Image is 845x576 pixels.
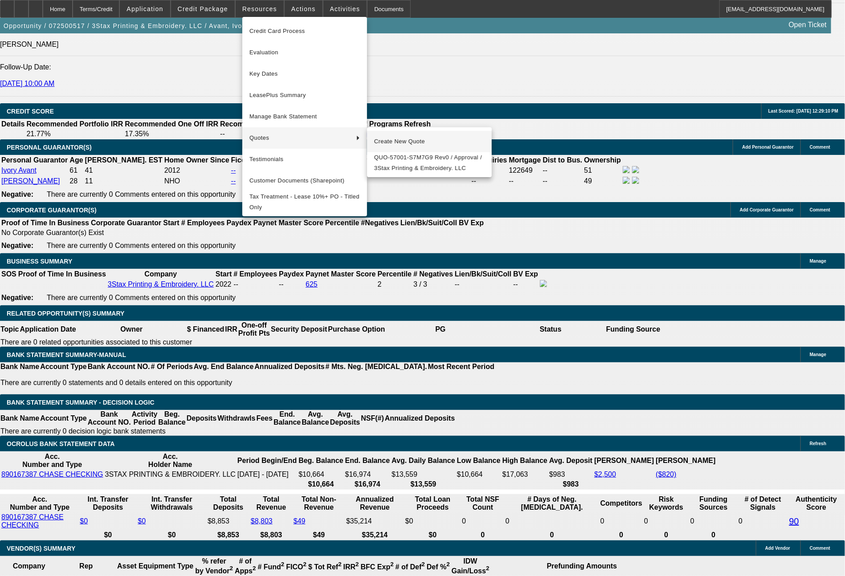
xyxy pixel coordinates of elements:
[249,175,360,186] span: Customer Documents (Sharepoint)
[249,90,360,101] span: LeasePlus Summary
[249,26,360,37] span: Credit Card Process
[249,133,349,143] span: Quotes
[374,152,485,174] span: QUO-57001-S7M7G9 Rev0 / Approval / 3Stax Printing & Embroidery. LLC
[249,69,360,79] span: Key Dates
[249,154,360,165] span: Testimonials
[374,136,485,147] span: Create New Quote
[249,111,360,122] span: Manage Bank Statement
[249,191,360,213] span: Tax Treatment - Lease 10%+ PO - Titled Only
[249,47,360,58] span: Evaluation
